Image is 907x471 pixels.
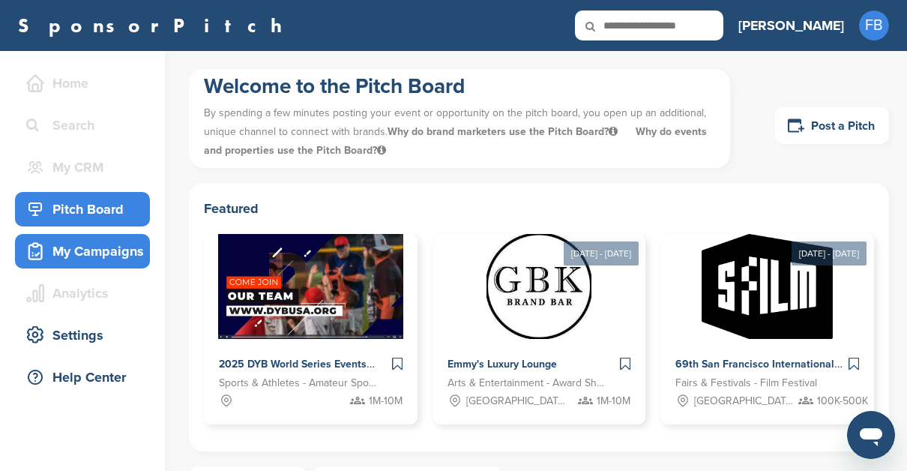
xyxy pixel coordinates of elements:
[775,107,889,144] a: Post a Pitch
[694,393,795,409] span: [GEOGRAPHIC_DATA], [GEOGRAPHIC_DATA]
[597,393,630,409] span: 1M-10M
[15,234,150,268] a: My Campaigns
[792,241,867,265] div: [DATE] - [DATE]
[22,238,150,265] div: My Campaigns
[15,276,150,310] a: Analytics
[660,210,874,424] a: [DATE] - [DATE] Sponsorpitch & 69th San Francisco International Film Festival Fairs & Festivals -...
[466,393,567,409] span: [GEOGRAPHIC_DATA], [GEOGRAPHIC_DATA]
[388,125,621,138] span: Why do brand marketers use the Pitch Board?
[204,198,874,219] h2: Featured
[22,196,150,223] div: Pitch Board
[486,234,591,339] img: Sponsorpitch &
[219,375,380,391] span: Sports & Athletes - Amateur Sports Leagues
[15,318,150,352] a: Settings
[817,393,868,409] span: 100K-500K
[22,154,150,181] div: My CRM
[448,375,609,391] span: Arts & Entertainment - Award Show
[847,411,895,459] iframe: Button to launch messaging window
[204,73,715,100] h1: Welcome to the Pitch Board
[675,375,817,391] span: Fairs & Festivals - Film Festival
[675,358,900,370] span: 69th San Francisco International Film Festival
[564,241,639,265] div: [DATE] - [DATE]
[22,364,150,391] div: Help Center
[219,358,367,370] span: 2025 DYB World Series Events
[15,360,150,394] a: Help Center
[218,234,403,339] img: Sponsorpitch &
[15,66,150,100] a: Home
[22,70,150,97] div: Home
[15,108,150,142] a: Search
[433,210,646,424] a: [DATE] - [DATE] Sponsorpitch & Emmy's Luxury Lounge Arts & Entertainment - Award Show [GEOGRAPHIC...
[702,234,833,339] img: Sponsorpitch &
[15,192,150,226] a: Pitch Board
[859,10,889,40] span: FB
[204,100,715,164] p: By spending a few minutes posting your event or opportunity on the pitch board, you open up an ad...
[369,393,403,409] span: 1M-10M
[448,358,557,370] span: Emmy's Luxury Lounge
[738,15,844,36] h3: [PERSON_NAME]
[204,234,418,424] a: Sponsorpitch & 2025 DYB World Series Events Sports & Athletes - Amateur Sports Leagues 1M-10M
[22,322,150,349] div: Settings
[15,150,150,184] a: My CRM
[738,9,844,42] a: [PERSON_NAME]
[22,280,150,307] div: Analytics
[18,16,292,35] a: SponsorPitch
[22,112,150,139] div: Search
